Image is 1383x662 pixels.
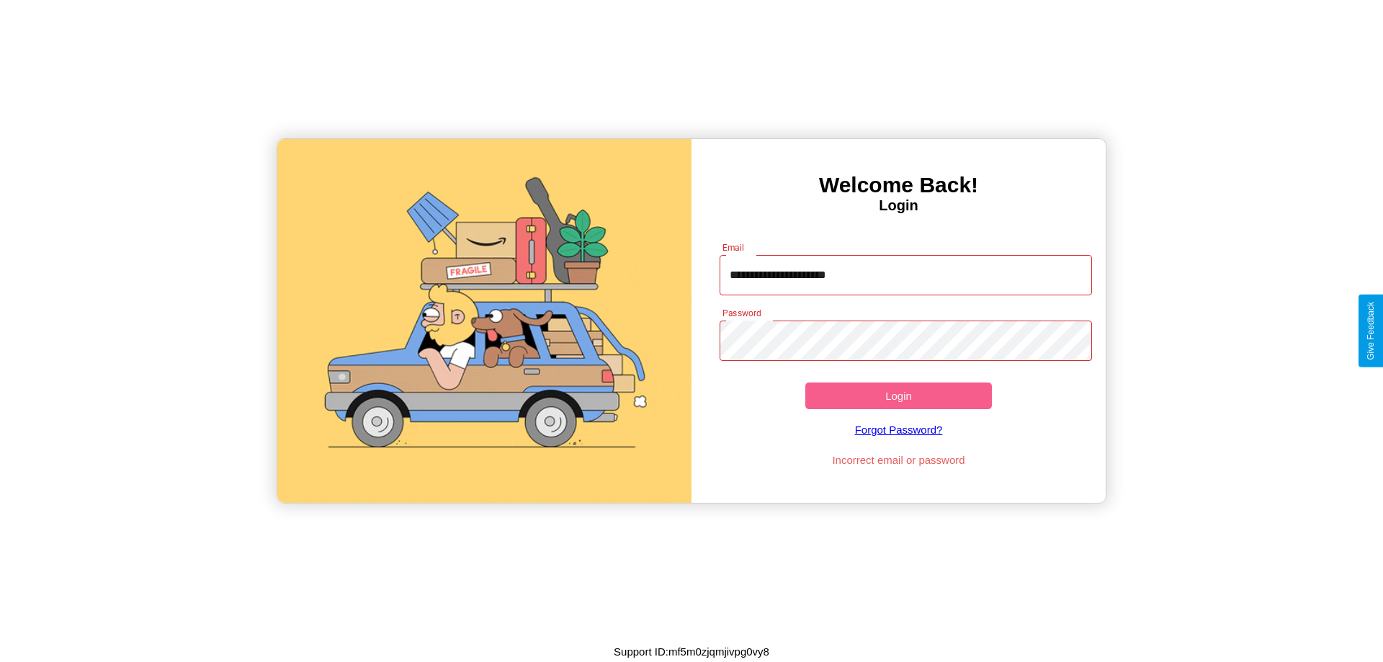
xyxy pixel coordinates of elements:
[277,139,691,503] img: gif
[691,173,1106,197] h3: Welcome Back!
[722,307,761,319] label: Password
[722,241,745,254] label: Email
[805,383,992,409] button: Login
[691,197,1106,214] h4: Login
[712,450,1086,470] p: Incorrect email or password
[614,642,769,661] p: Support ID: mf5m0zjqmjivpg0vy8
[1366,302,1376,360] div: Give Feedback
[712,409,1086,450] a: Forgot Password?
